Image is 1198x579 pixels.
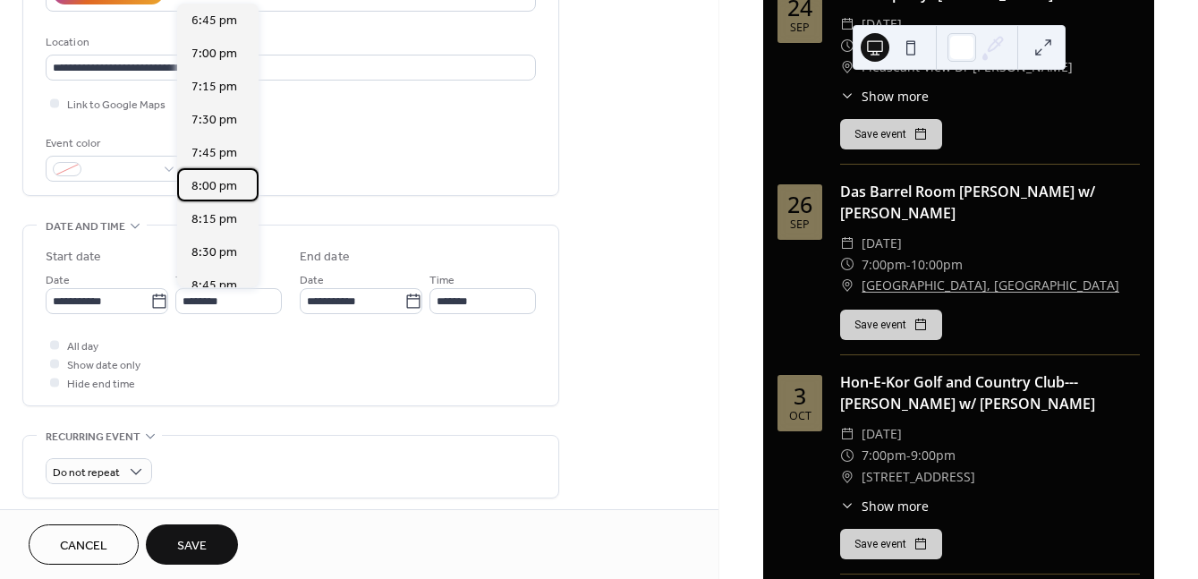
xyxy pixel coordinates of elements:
div: ​ [840,497,854,515]
div: ​ [840,233,854,254]
span: [DATE] [862,13,902,35]
span: Hide end time [67,375,135,394]
span: 7:30 pm [191,111,237,130]
div: ​ [840,445,854,466]
a: [GEOGRAPHIC_DATA], [GEOGRAPHIC_DATA] [862,275,1119,296]
div: 3 [794,385,806,407]
span: [DATE] [862,233,902,254]
span: Date [300,271,324,290]
div: 26 [787,193,812,216]
span: 8:30 pm [191,243,237,262]
span: Time [175,271,200,290]
span: Time [429,271,455,290]
span: [DATE] [862,423,902,445]
div: Location [46,33,532,52]
div: Hon-E-Kor Golf and Country Club---[PERSON_NAME] w/ [PERSON_NAME] [840,371,1140,414]
span: All day [67,337,98,356]
button: Save [146,524,238,565]
div: End date [300,248,350,267]
span: 9:00pm [911,445,956,466]
span: 7:45 pm [191,144,237,163]
span: [STREET_ADDRESS] [862,466,975,488]
span: Date [46,271,70,290]
button: Save event [840,529,942,559]
span: Date and time [46,217,125,236]
div: ​ [840,56,854,78]
button: ​Show more [840,497,929,515]
div: Sep [790,22,810,34]
div: ​ [840,254,854,276]
button: Save event [840,310,942,340]
span: Show date only [67,356,140,375]
div: ​ [840,423,854,445]
span: Recurring event [46,428,140,447]
span: Cancel [60,537,107,556]
div: Das Barrel Room [PERSON_NAME] w/ [PERSON_NAME] [840,181,1140,224]
span: 7:00pm [862,254,906,276]
div: Start date [46,248,101,267]
span: 7:00pm [862,445,906,466]
div: ​ [840,466,854,488]
span: 8:45 pm [191,277,237,295]
button: ​Show more [840,87,929,106]
button: Save event [840,119,942,149]
span: Show more [862,497,929,515]
span: 7:00 pm [191,45,237,64]
div: Oct [789,411,811,422]
div: Event color [46,134,180,153]
span: 8:15 pm [191,210,237,229]
span: Link to Google Maps [67,96,166,115]
span: - [906,254,911,276]
div: ​ [840,35,854,56]
span: 6:45 pm [191,12,237,30]
button: Cancel [29,524,139,565]
span: - [906,445,911,466]
div: ​ [840,13,854,35]
div: ​ [840,87,854,106]
span: 10:00pm [911,254,963,276]
div: Sep [790,219,810,231]
span: Show more [862,87,929,106]
span: Save [177,537,207,556]
span: 8:00 pm [191,177,237,196]
span: 7:15 pm [191,78,237,97]
div: ​ [840,275,854,296]
span: Do not repeat [53,463,120,483]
